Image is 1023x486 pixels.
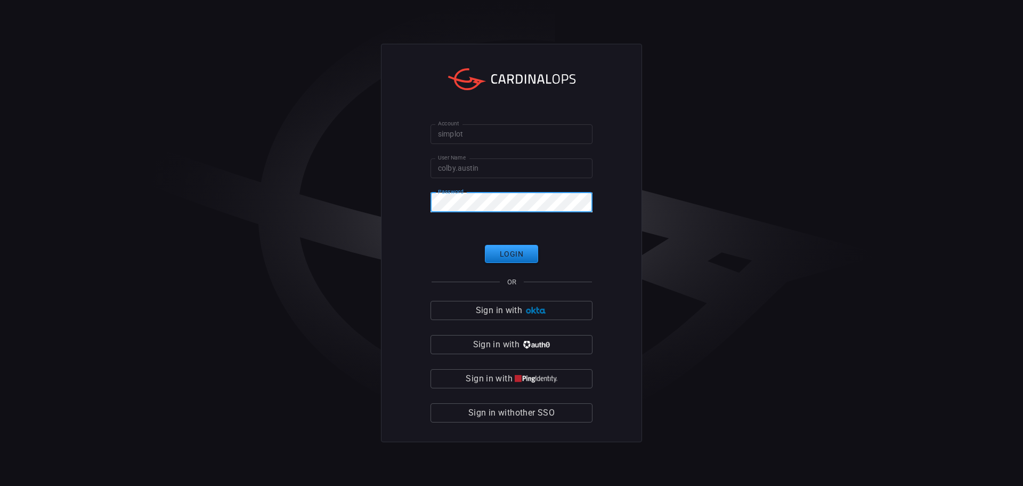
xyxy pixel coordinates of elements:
[524,307,547,315] img: Ad5vKXme8s1CQAAAABJRU5ErkJggg==
[438,119,459,128] label: Account
[466,371,512,386] span: Sign in with
[431,124,592,144] input: Type your account
[515,375,557,383] img: quu4iresuhQAAAABJRU5ErkJggg==
[431,335,592,354] button: Sign in with
[473,337,519,352] span: Sign in with
[476,303,522,318] span: Sign in with
[431,403,592,423] button: Sign in withother SSO
[522,341,550,349] img: vP8Hhh4KuCH8AavWKdZY7RZgAAAAASUVORK5CYII=
[431,158,592,178] input: Type your user name
[438,188,464,196] label: Password
[431,301,592,320] button: Sign in with
[468,405,555,420] span: Sign in with other SSO
[507,278,516,286] span: OR
[431,369,592,388] button: Sign in with
[485,245,538,264] button: Login
[438,154,466,162] label: User Name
